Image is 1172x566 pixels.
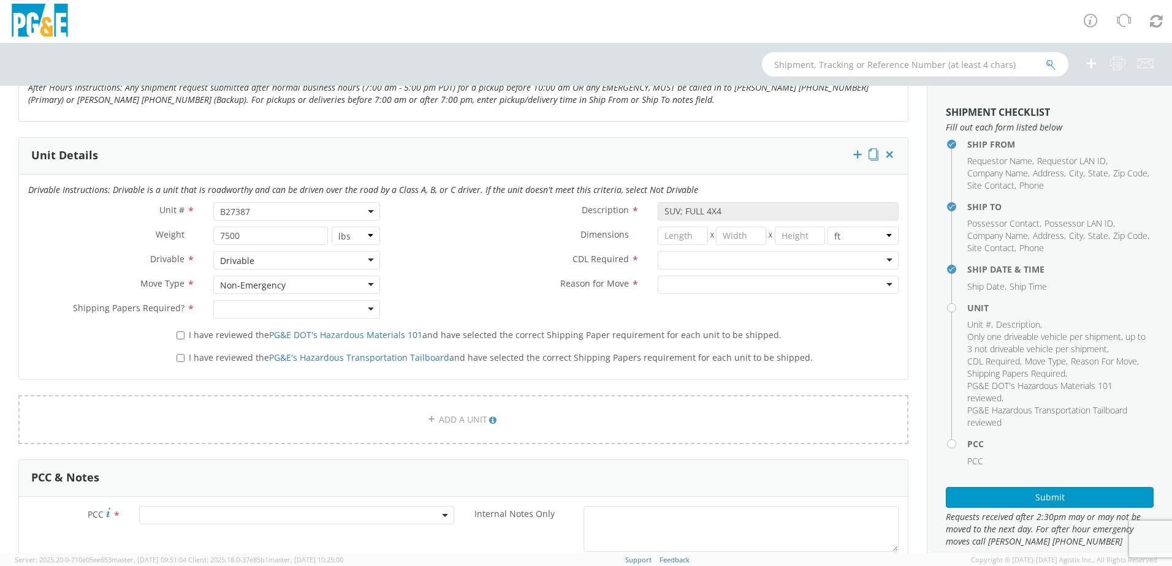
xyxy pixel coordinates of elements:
li: , [967,355,1022,368]
input: Height [775,227,825,245]
i: Drivable Instructions: Drivable is a unit that is roadworthy and can be driven over the road by a... [28,184,698,195]
span: I have reviewed the and have selected the correct Shipping Paper requirement for each unit to be ... [189,329,782,341]
h4: Ship Date & Time [967,265,1154,274]
input: Length [658,227,708,245]
span: Site Contact [967,179,1014,191]
li: , [967,167,1030,179]
span: PG&E Hazardous Transportation Tailboard reviewed [967,404,1127,428]
span: Server: 2025.20.0-710e05ee653 [15,555,186,564]
li: , [996,319,1042,331]
input: I have reviewed thePG&E DOT's Hazardous Materials 101and have selected the correct Shipping Paper... [177,331,185,339]
li: , [1033,230,1066,242]
a: PG&E's Hazardous Transportation Tailboard [269,352,449,363]
span: master, [DATE] 09:51:04 [112,555,186,564]
h4: PCC [967,439,1154,448]
span: Drivable [150,253,185,265]
span: Only one driveable vehicle per shipment, up to 3 not driveable vehicle per shipment [967,331,1146,355]
span: Description [582,204,629,216]
i: After Hours Instructions: Any shipment request submitted after normal business hours (7:00 am - 5... [28,81,869,105]
img: pge-logo-06675f144f4cfa6a6814.png [9,4,70,40]
div: Non-Emergency [220,279,286,292]
span: Address [1033,167,1064,179]
input: I have reviewed thePG&E's Hazardous Transportation Tailboardand have selected the correct Shippin... [177,354,185,362]
button: Submit [946,487,1154,508]
span: PCC [88,508,104,520]
h3: Unit Details [31,149,98,162]
li: , [967,230,1030,242]
a: Feedback [660,555,690,564]
span: Move Type [140,277,185,289]
span: I have reviewed the and have selected the correct Shipping Papers requirement for each unit to be... [189,352,813,363]
li: , [1088,230,1110,242]
span: Copyright © [DATE]-[DATE] Agistix Inc., All Rights Reserved [971,555,1157,565]
a: ADD A UNIT [18,395,908,444]
span: Shipping Papers Required? [73,302,185,314]
span: B27387 [220,206,373,217]
span: Requestor LAN ID [1037,155,1106,167]
li: , [1069,167,1085,179]
li: , [967,179,1016,192]
li: , [967,242,1016,254]
span: X [708,227,717,245]
li: , [967,217,1041,230]
span: CDL Required [573,253,629,265]
span: State [1088,230,1108,241]
span: Company Name [967,230,1028,241]
span: PG&E DOT's Hazardous Materials 101 reviewed [967,380,1113,404]
li: , [1037,155,1108,167]
span: PCC [967,455,983,467]
span: Reason for Move [560,277,629,289]
input: Shipment, Tracking or Reference Number (at least 4 chars) [762,52,1068,77]
span: Weight [156,228,185,240]
h4: Unit [967,303,1154,312]
span: Site Contact [967,242,1014,254]
span: Ship Time [1010,281,1047,292]
li: , [1025,355,1068,368]
li: , [1045,217,1115,230]
span: master, [DATE] 10:25:00 [268,555,343,564]
span: Internal Notes Only [474,508,555,519]
li: , [1113,230,1149,242]
div: Drivable [220,255,254,267]
span: Unit # [159,204,185,216]
span: Ship Date [967,281,1005,292]
a: PG&E DOT's Hazardous Materials 101 [269,329,422,341]
span: Requestor Name [967,155,1032,167]
li: , [967,319,993,331]
span: Zip Code [1113,230,1147,241]
span: Dimensions [580,228,629,240]
h4: Ship To [967,202,1154,211]
span: Address [1033,230,1064,241]
li: , [967,368,1067,380]
strong: Shipment Checklist [946,105,1050,119]
span: City [1069,230,1083,241]
span: B27387 [213,202,380,221]
li: , [1069,230,1085,242]
h4: Ship From [967,140,1154,149]
span: Company Name [967,167,1028,179]
span: State [1088,167,1108,179]
li: , [1113,167,1149,179]
span: Unit # [967,319,991,330]
span: CDL Required [967,355,1020,367]
li: , [1088,167,1110,179]
span: Possessor Contact [967,217,1040,229]
span: X [766,227,775,245]
span: Shipping Papers Required [967,368,1065,379]
a: Support [625,555,652,564]
span: Possessor LAN ID [1045,217,1113,229]
span: Client: 2025.18.0-37e85b1 [188,555,343,564]
li: , [1033,167,1066,179]
li: , [967,331,1151,355]
span: Fill out each form listed below [946,121,1154,134]
span: Description [996,319,1040,330]
span: Reason For Move [1071,355,1137,367]
li: , [1071,355,1139,368]
span: City [1069,167,1083,179]
span: Zip Code [1113,167,1147,179]
span: Phone [1019,179,1044,191]
input: Width [716,227,766,245]
h3: PCC & Notes [31,472,99,484]
span: Phone [1019,242,1044,254]
li: , [967,380,1151,404]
